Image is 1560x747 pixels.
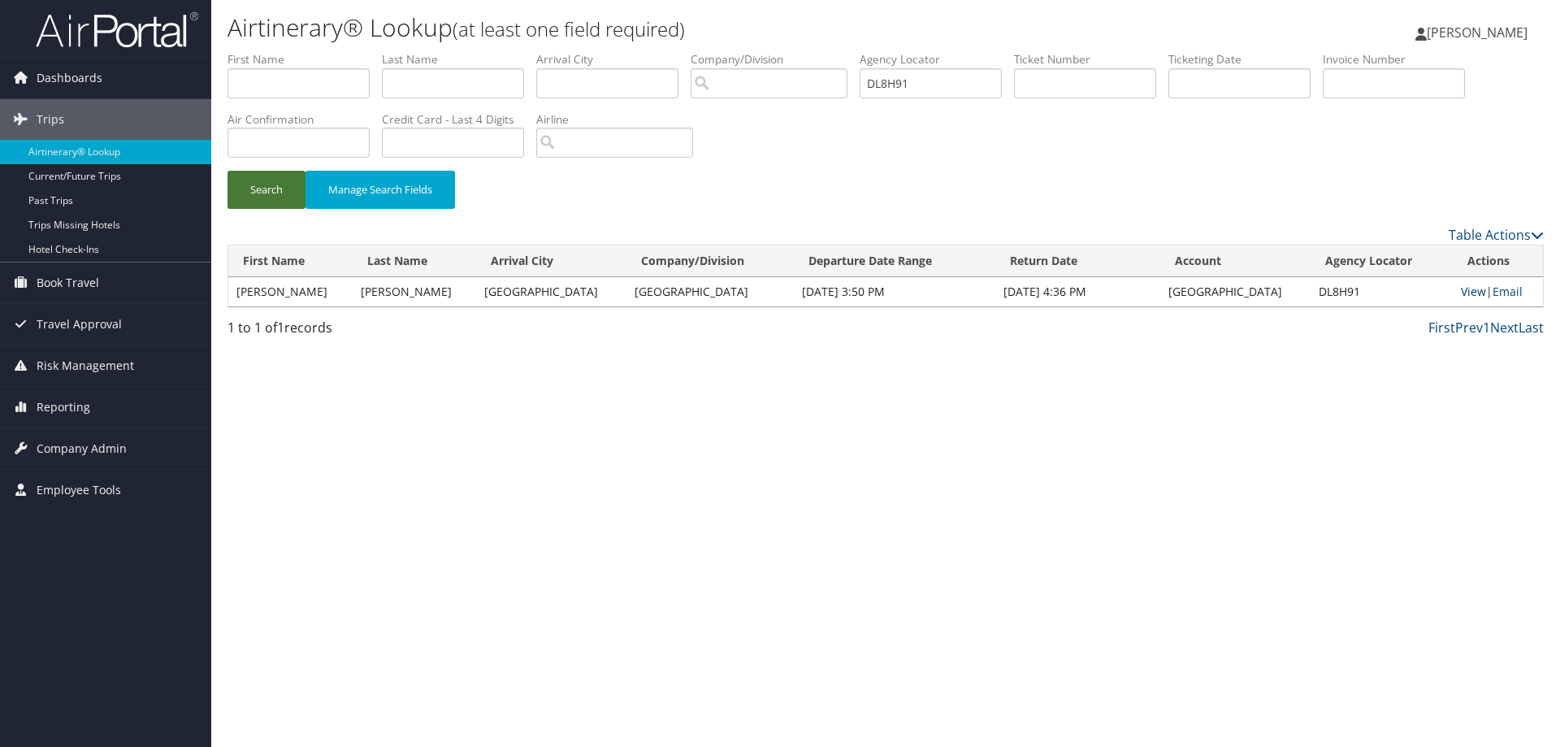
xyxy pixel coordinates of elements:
[1311,277,1453,306] td: DL8H91
[453,15,685,42] small: (at least one field required)
[382,111,536,128] label: Credit Card - Last 4 Digits
[794,245,994,277] th: Departure Date Range: activate to sort column ascending
[1519,319,1544,337] a: Last
[1428,319,1455,337] a: First
[1415,8,1544,57] a: [PERSON_NAME]
[1168,51,1323,67] label: Ticketing Date
[37,263,99,303] span: Book Travel
[1160,277,1311,306] td: [GEOGRAPHIC_DATA]
[860,51,1014,67] label: Agency Locator
[37,387,90,428] span: Reporting
[228,245,353,277] th: First Name: activate to sort column ascending
[36,11,198,49] img: airportal-logo.png
[37,99,64,140] span: Trips
[995,245,1161,277] th: Return Date: activate to sort column ascending
[227,51,382,67] label: First Name
[536,111,705,128] label: Airline
[626,277,794,306] td: [GEOGRAPHIC_DATA]
[1490,319,1519,337] a: Next
[1455,319,1483,337] a: Prev
[476,277,626,306] td: [GEOGRAPHIC_DATA]
[476,245,626,277] th: Arrival City: activate to sort column ascending
[1453,245,1543,277] th: Actions
[1014,51,1168,67] label: Ticket Number
[626,245,794,277] th: Company/Division
[1160,245,1311,277] th: Account: activate to sort column ascending
[305,171,455,209] button: Manage Search Fields
[995,277,1161,306] td: [DATE] 4:36 PM
[37,428,127,469] span: Company Admin
[1453,277,1543,306] td: |
[1461,284,1486,299] a: View
[382,51,536,67] label: Last Name
[1427,24,1527,41] span: [PERSON_NAME]
[1311,245,1453,277] th: Agency Locator: activate to sort column ascending
[353,245,477,277] th: Last Name: activate to sort column ascending
[691,51,860,67] label: Company/Division
[536,51,691,67] label: Arrival City
[37,345,134,386] span: Risk Management
[227,171,305,209] button: Search
[37,304,122,345] span: Travel Approval
[227,111,382,128] label: Air Confirmation
[227,318,539,345] div: 1 to 1 of records
[1323,51,1477,67] label: Invoice Number
[37,58,102,98] span: Dashboards
[37,470,121,510] span: Employee Tools
[277,319,284,337] span: 1
[228,277,353,306] td: [PERSON_NAME]
[353,277,477,306] td: [PERSON_NAME]
[794,277,994,306] td: [DATE] 3:50 PM
[1483,319,1490,337] a: 1
[1493,284,1523,299] a: Email
[227,11,1105,45] h1: Airtinerary® Lookup
[1449,226,1544,244] a: Table Actions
